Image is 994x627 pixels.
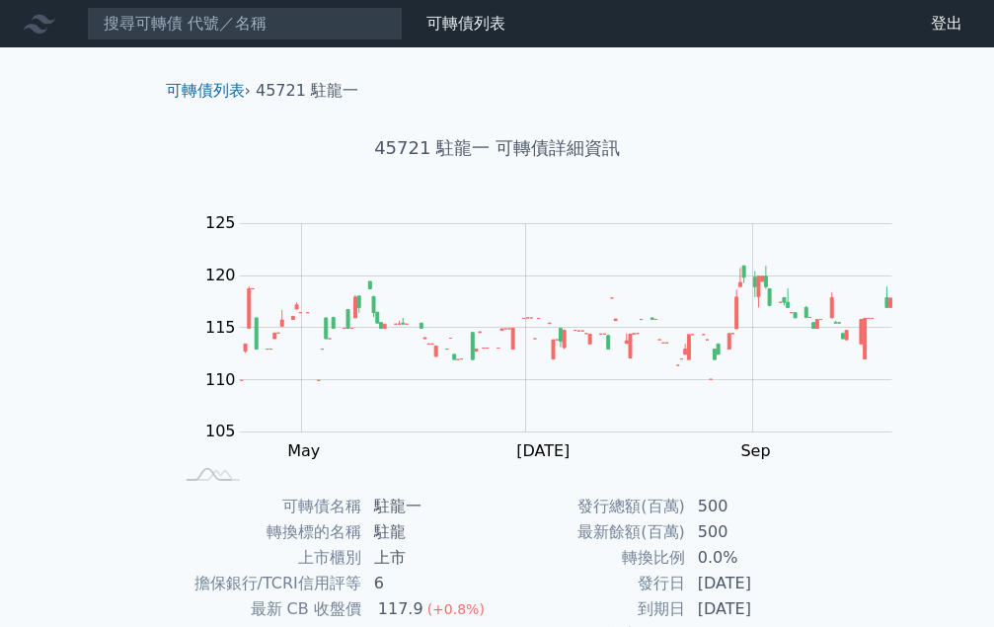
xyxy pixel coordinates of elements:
[205,370,236,389] tspan: 110
[195,213,922,460] g: Chart
[166,81,245,100] a: 可轉債列表
[915,8,978,39] a: 登出
[497,545,686,571] td: 轉換比例
[362,494,497,519] td: 駐龍一
[426,14,505,33] a: 可轉債列表
[205,266,236,284] tspan: 120
[362,545,497,571] td: 上市
[740,441,770,460] tspan: Sep
[686,519,821,545] td: 500
[205,213,236,232] tspan: 125
[497,571,686,596] td: 發行日
[686,571,821,596] td: [DATE]
[374,597,427,621] div: 117.9
[205,422,236,440] tspan: 105
[174,571,362,596] td: 擔保銀行/TCRI信用評等
[256,79,358,103] li: 45721 駐龍一
[166,79,251,103] li: ›
[427,601,485,617] span: (+0.8%)
[516,441,570,460] tspan: [DATE]
[174,494,362,519] td: 可轉債名稱
[686,545,821,571] td: 0.0%
[174,596,362,622] td: 最新 CB 收盤價
[497,519,686,545] td: 最新餘額(百萬)
[240,266,891,380] g: Series
[87,7,403,40] input: 搜尋可轉債 代號／名稱
[686,596,821,622] td: [DATE]
[362,571,497,596] td: 6
[205,318,236,337] tspan: 115
[497,494,686,519] td: 發行總額(百萬)
[686,494,821,519] td: 500
[150,134,845,162] h1: 45721 駐龍一 可轉債詳細資訊
[497,596,686,622] td: 到期日
[174,519,362,545] td: 轉換標的名稱
[362,519,497,545] td: 駐龍
[174,545,362,571] td: 上市櫃別
[287,441,320,460] tspan: May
